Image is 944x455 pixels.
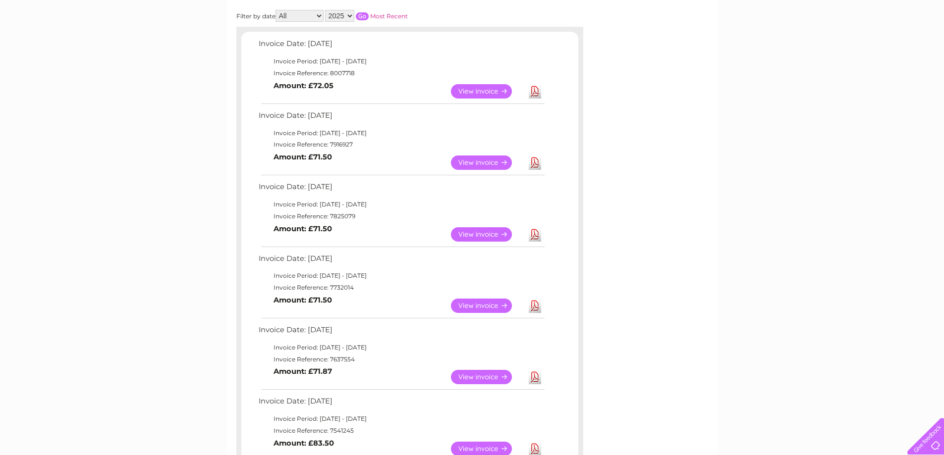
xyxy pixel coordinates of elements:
[274,296,332,304] b: Amount: £71.50
[256,425,546,437] td: Invoice Reference: 7541245
[274,367,332,376] b: Amount: £71.87
[256,67,546,79] td: Invoice Reference: 8007718
[451,155,524,170] a: View
[529,227,541,242] a: Download
[529,84,541,99] a: Download
[757,5,826,17] a: 0333 014 3131
[911,42,935,50] a: Log out
[451,370,524,384] a: View
[274,81,333,90] b: Amount: £72.05
[794,42,816,50] a: Energy
[274,439,334,448] b: Amount: £83.50
[529,299,541,313] a: Download
[274,224,332,233] b: Amount: £71.50
[451,227,524,242] a: View
[256,139,546,151] td: Invoice Reference: 7916927
[256,354,546,365] td: Invoice Reference: 7637554
[256,210,546,222] td: Invoice Reference: 7825079
[256,127,546,139] td: Invoice Period: [DATE] - [DATE]
[878,42,902,50] a: Contact
[370,12,408,20] a: Most Recent
[238,5,707,48] div: Clear Business is a trading name of Verastar Limited (registered in [GEOGRAPHIC_DATA] No. 3667643...
[33,26,84,56] img: logo.png
[256,323,546,342] td: Invoice Date: [DATE]
[256,252,546,270] td: Invoice Date: [DATE]
[770,42,788,50] a: Water
[256,199,546,210] td: Invoice Period: [DATE] - [DATE]
[256,55,546,67] td: Invoice Period: [DATE] - [DATE]
[529,155,541,170] a: Download
[236,10,497,22] div: Filter by date
[529,370,541,384] a: Download
[274,152,332,161] b: Amount: £71.50
[451,299,524,313] a: View
[256,342,546,354] td: Invoice Period: [DATE] - [DATE]
[256,109,546,127] td: Invoice Date: [DATE]
[256,282,546,294] td: Invoice Reference: 7732014
[822,42,852,50] a: Telecoms
[256,395,546,413] td: Invoice Date: [DATE]
[256,413,546,425] td: Invoice Period: [DATE] - [DATE]
[256,270,546,282] td: Invoice Period: [DATE] - [DATE]
[256,180,546,199] td: Invoice Date: [DATE]
[451,84,524,99] a: View
[256,37,546,55] td: Invoice Date: [DATE]
[858,42,872,50] a: Blog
